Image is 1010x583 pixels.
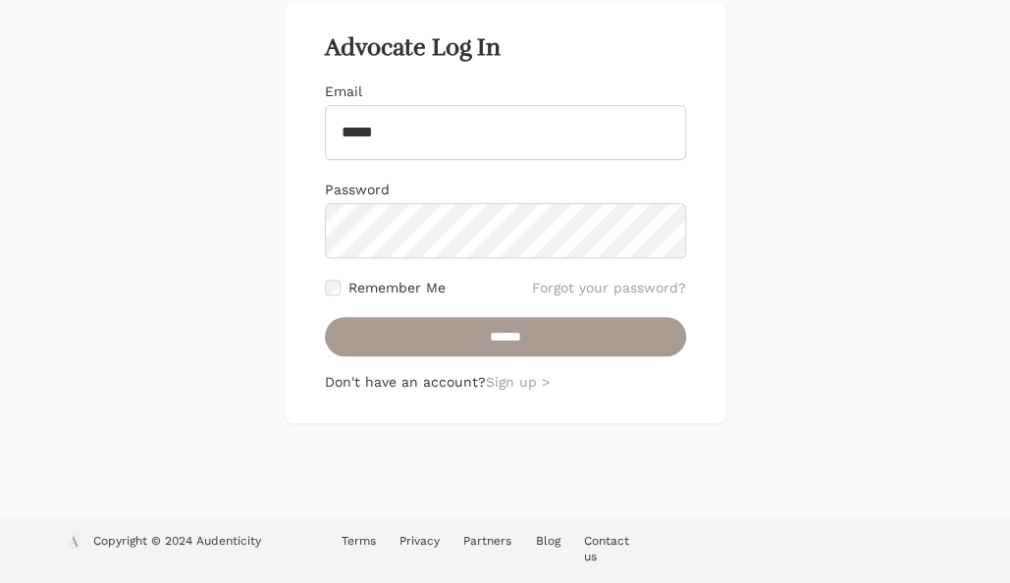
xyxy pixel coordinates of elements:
[325,34,686,62] h2: Advocate Log In
[325,372,686,392] p: Don't have an account?
[486,374,550,390] a: Sign up >
[535,534,559,548] a: Blog
[463,534,511,548] a: Partners
[399,534,440,548] a: Privacy
[583,534,628,563] a: Contact us
[532,278,686,297] a: Forgot your password?
[325,83,362,99] label: Email
[348,278,446,297] label: Remember Me
[342,534,376,548] a: Terms
[325,182,390,197] label: Password
[93,533,261,568] p: Copyright © 2024 Audenticity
